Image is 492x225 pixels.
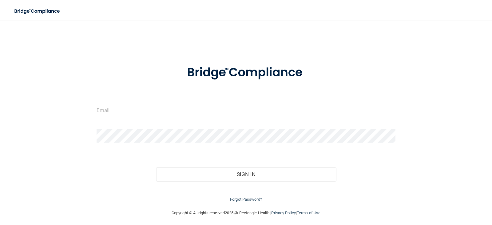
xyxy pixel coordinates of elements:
img: bridge_compliance_login_screen.278c3ca4.svg [9,5,66,18]
img: bridge_compliance_login_screen.278c3ca4.svg [174,57,318,89]
a: Forgot Password? [230,197,262,202]
div: Copyright © All rights reserved 2025 @ Rectangle Health | | [134,203,358,223]
input: Email [97,103,396,117]
a: Terms of Use [297,211,320,215]
a: Privacy Policy [271,211,296,215]
button: Sign In [156,167,336,181]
